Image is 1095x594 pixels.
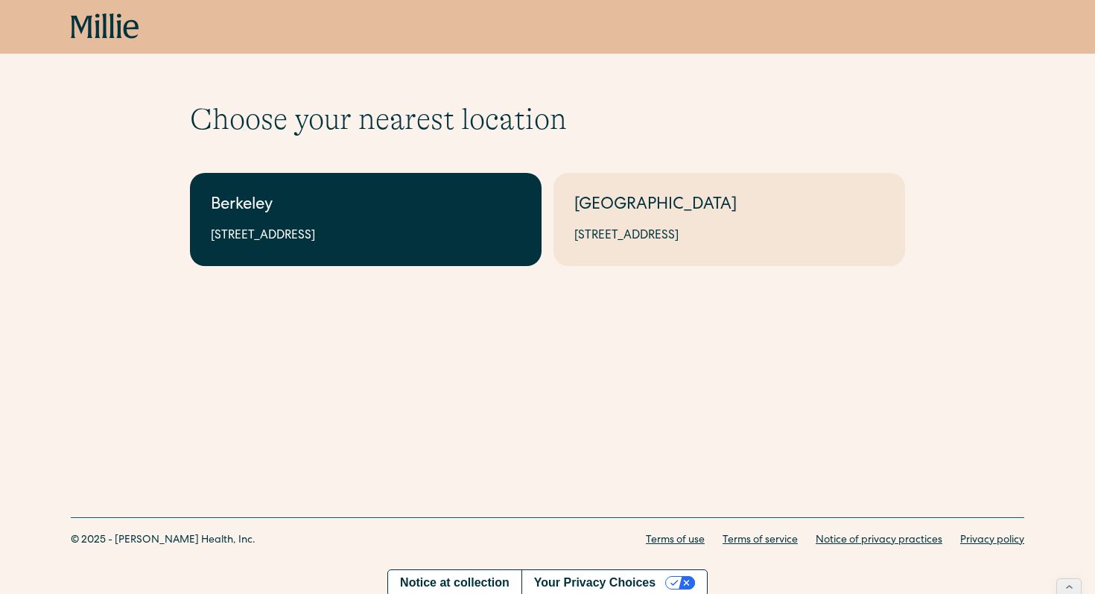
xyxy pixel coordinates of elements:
a: [GEOGRAPHIC_DATA][STREET_ADDRESS] [553,173,905,266]
a: Notice of privacy practices [816,533,942,549]
div: © 2025 - [PERSON_NAME] Health, Inc. [71,533,256,549]
a: Terms of service [723,533,798,549]
a: home [71,13,139,40]
div: [GEOGRAPHIC_DATA] [574,194,884,218]
a: Berkeley[STREET_ADDRESS] [190,173,542,266]
a: Privacy policy [960,533,1024,549]
div: Berkeley [211,194,521,218]
div: [STREET_ADDRESS] [574,227,884,245]
div: [STREET_ADDRESS] [211,227,521,245]
h1: Choose your nearest location [190,101,905,137]
a: Terms of use [646,533,705,549]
